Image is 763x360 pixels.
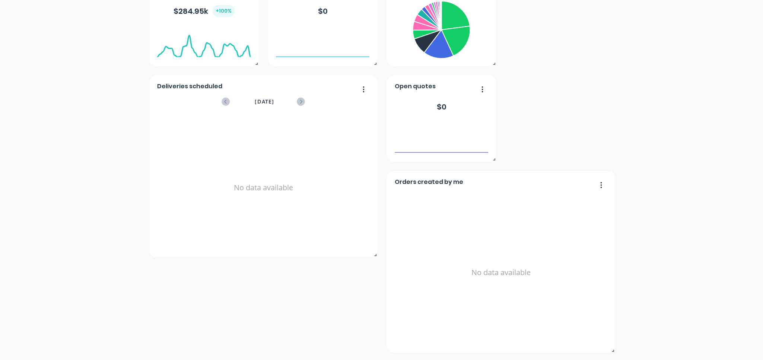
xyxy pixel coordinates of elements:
[437,101,446,112] div: $ 0
[255,98,274,106] span: [DATE]
[395,178,463,187] span: Orders created by me
[157,82,222,91] span: Deliveries scheduled
[157,115,369,260] div: No data available
[213,5,235,17] div: + 100 %
[395,189,607,356] div: No data available
[395,82,436,91] span: Open quotes
[318,6,328,17] div: $ 0
[174,5,235,17] div: $ 284.95k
